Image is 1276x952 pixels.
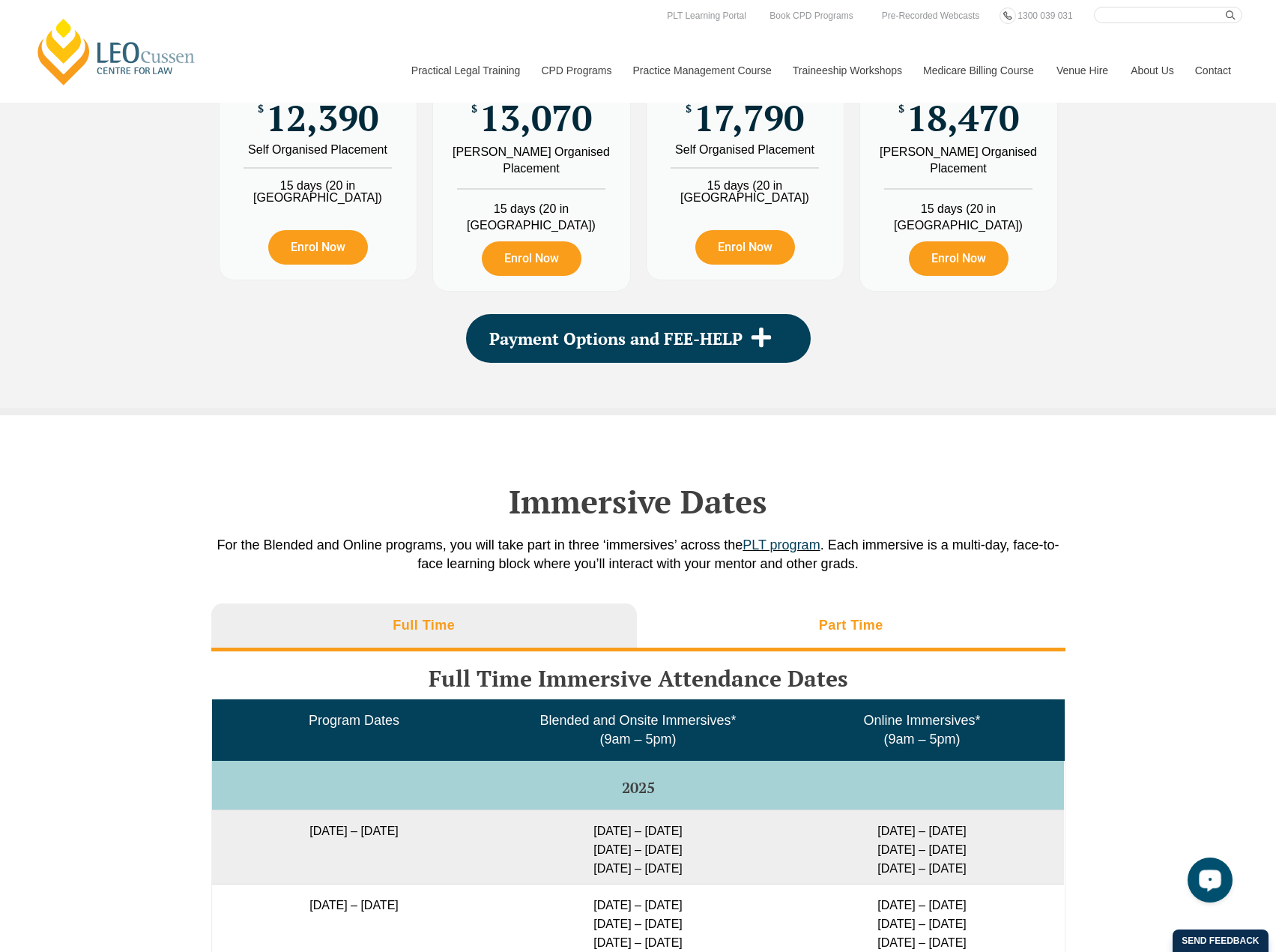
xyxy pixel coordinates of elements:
h5: 2025 [218,780,1058,796]
span: 17,790 [694,103,804,133]
a: Enrol Now [482,241,581,276]
li: 15 days (20 in [GEOGRAPHIC_DATA]) [647,167,844,204]
span: $ [686,103,692,115]
a: Book CPD Programs [766,7,856,24]
a: Medicare Billing Course [912,38,1045,103]
a: 1300 039 031 [1014,7,1076,24]
a: [PERSON_NAME] Centre for Law [34,16,199,87]
iframe: LiveChat chat widget [1176,852,1239,915]
a: Enrol Now [695,230,795,265]
td: [DATE] – [DATE] [DATE] – [DATE] [DATE] – [DATE] [496,810,780,884]
a: Enrol Now [268,230,368,265]
h2: Immersive Dates [211,483,1065,520]
div: [PERSON_NAME] Organised Placement [871,144,1046,177]
span: Payment Options and FEE-HELP [489,331,743,347]
div: [PERSON_NAME] Organised Placement [444,144,619,177]
a: Practical Legal Training [400,38,530,103]
p: For the Blended and Online programs, you will take part in three ‘immersives’ across the . Each i... [211,536,1065,573]
div: Self Organised Placement [231,144,405,156]
span: $ [898,103,904,115]
a: Practice Management Course [622,38,781,103]
h3: Part Time [819,617,883,634]
span: 12,390 [266,103,378,133]
a: PLT Learning Portal [663,7,750,24]
a: Venue Hire [1045,38,1119,103]
a: Contact [1184,38,1242,103]
td: [DATE] – [DATE] [DATE] – [DATE] [DATE] – [DATE] [780,810,1064,884]
h3: Full Time [393,617,455,634]
td: [DATE] – [DATE] [212,810,496,884]
a: Pre-Recorded Webcasts [878,7,984,24]
span: Online Immersives* (9am – 5pm) [863,713,980,747]
div: Self Organised Placement [658,144,832,156]
li: 15 days (20 in [GEOGRAPHIC_DATA]) [860,188,1057,234]
li: 15 days (20 in [GEOGRAPHIC_DATA]) [433,188,630,234]
span: Blended and Onsite Immersives* (9am – 5pm) [539,713,736,747]
span: Program Dates [309,713,399,728]
span: 1300 039 031 [1018,10,1072,21]
span: $ [471,103,477,115]
h3: Full Time Immersive Attendance Dates [211,666,1065,691]
a: Traineeship Workshops [781,38,912,103]
a: Enrol Now [909,241,1009,276]
a: PLT program [743,537,820,552]
a: CPD Programs [530,38,621,103]
li: 15 days (20 in [GEOGRAPHIC_DATA]) [220,167,417,204]
span: $ [258,103,264,115]
span: 18,470 [907,103,1019,133]
a: About Us [1119,38,1184,103]
span: 13,070 [480,103,592,133]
